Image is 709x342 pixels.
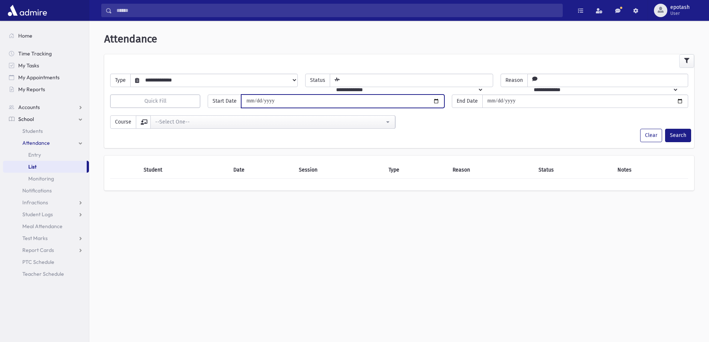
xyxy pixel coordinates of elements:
[22,223,63,230] span: Meal Attendance
[3,30,89,42] a: Home
[3,196,89,208] a: Infractions
[229,162,294,179] th: Date
[144,98,166,104] span: Quick Fill
[3,71,89,83] a: My Appointments
[18,74,60,81] span: My Appointments
[22,247,54,253] span: Report Cards
[3,173,89,185] a: Monitoring
[3,149,89,161] a: Entry
[18,62,39,69] span: My Tasks
[110,95,200,108] button: Quick Fill
[22,128,43,134] span: Students
[3,48,89,60] a: Time Tracking
[208,95,242,108] span: Start Date
[18,104,40,111] span: Accounts
[305,74,330,87] span: Status
[670,4,690,10] span: epotash
[18,50,52,57] span: Time Tracking
[452,95,483,108] span: End Date
[22,187,52,194] span: Notifications
[3,101,89,113] a: Accounts
[18,32,32,39] span: Home
[3,83,89,95] a: My Reports
[22,235,48,242] span: Test Marks
[3,220,89,232] a: Meal Attendance
[6,3,49,18] img: AdmirePro
[104,33,157,45] span: Attendance
[28,175,54,182] span: Monitoring
[384,162,448,179] th: Type
[501,74,528,87] span: Reason
[18,116,34,122] span: School
[22,199,48,206] span: Infractions
[22,271,64,277] span: Teacher Schedule
[3,125,89,137] a: Students
[139,162,229,179] th: Student
[110,115,136,129] span: Course
[613,162,688,179] th: Notes
[3,137,89,149] a: Attendance
[3,244,89,256] a: Report Cards
[3,232,89,244] a: Test Marks
[18,86,45,93] span: My Reports
[22,211,53,218] span: Student Logs
[155,118,384,126] div: --Select One--
[3,113,89,125] a: School
[3,185,89,196] a: Notifications
[150,115,395,129] button: --Select One--
[3,161,87,173] a: List
[22,140,50,146] span: Attendance
[28,163,36,170] span: List
[110,74,131,87] span: Type
[22,259,54,265] span: PTC Schedule
[3,256,89,268] a: PTC Schedule
[640,129,662,142] button: Clear
[294,162,384,179] th: Session
[665,129,691,142] button: Search
[670,10,690,16] span: User
[448,162,534,179] th: Reason
[3,208,89,220] a: Student Logs
[28,151,41,158] span: Entry
[3,268,89,280] a: Teacher Schedule
[534,162,613,179] th: Status
[3,60,89,71] a: My Tasks
[112,4,562,17] input: Search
